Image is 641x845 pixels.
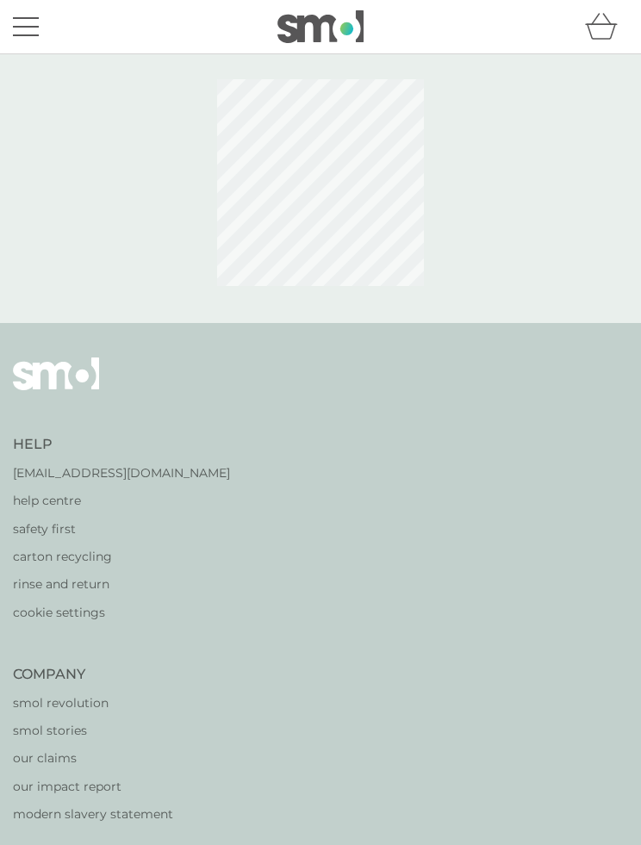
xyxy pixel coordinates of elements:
[13,357,99,416] img: smol
[13,777,173,796] a: our impact report
[13,491,230,510] a: help centre
[13,519,230,538] a: safety first
[13,435,230,454] h4: Help
[13,463,230,482] a: [EMAIL_ADDRESS][DOMAIN_NAME]
[13,805,173,823] a: modern slavery statement
[13,749,173,767] a: our claims
[585,9,628,44] div: basket
[13,665,173,684] h4: Company
[277,10,364,43] img: smol
[13,603,230,622] a: cookie settings
[13,575,230,593] a: rinse and return
[13,693,173,712] a: smol revolution
[13,547,230,566] a: carton recycling
[13,721,173,740] a: smol stories
[13,10,39,43] button: menu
